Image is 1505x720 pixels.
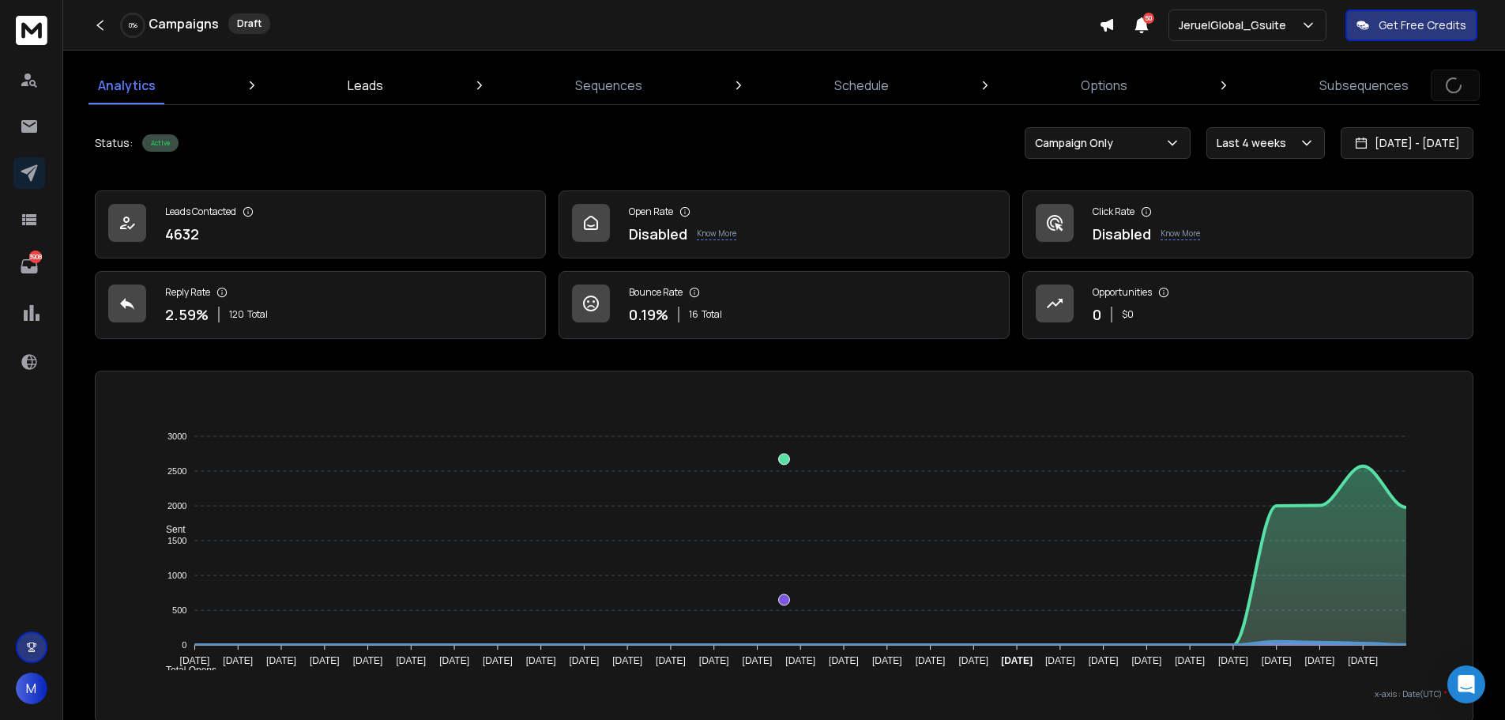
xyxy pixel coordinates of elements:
a: Click RateDisabledKnow More [1022,190,1473,258]
tspan: [DATE] [569,655,599,666]
tspan: 3000 [167,432,186,441]
tspan: [DATE] [872,655,902,666]
tspan: 2500 [167,466,186,476]
tspan: [DATE] [1262,655,1292,666]
a: Subsequences [1310,66,1418,104]
tspan: [DATE] [1305,655,1335,666]
p: Reply Rate [165,286,210,299]
tspan: [DATE] [266,655,296,666]
tspan: [DATE] [829,655,859,666]
p: 2.59 % [165,303,209,326]
p: Click Rate [1093,205,1134,218]
p: Disabled [629,223,687,245]
p: Last 4 weeks [1217,135,1292,151]
tspan: 2000 [167,501,186,511]
a: Analytics [88,66,165,104]
button: M [16,673,47,704]
span: Total [247,308,268,321]
button: [DATE] - [DATE] [1341,127,1473,159]
tspan: [DATE] [1348,655,1378,666]
a: Leads Contacted4632 [95,190,546,258]
a: Bounce Rate0.19%16Total [559,271,1010,339]
p: $ 0 [1122,308,1134,321]
a: Leads [338,66,393,104]
tspan: [DATE] [785,655,815,666]
div: Open Intercom Messenger [1447,665,1485,703]
span: Sent [154,524,186,535]
p: Subsequences [1319,76,1409,95]
p: 3908 [29,251,42,263]
span: 16 [689,308,698,321]
tspan: [DATE] [1132,655,1162,666]
tspan: [DATE] [1175,655,1205,666]
tspan: [DATE] [916,655,946,666]
tspan: [DATE] [699,655,729,666]
p: Analytics [98,76,156,95]
div: Draft [228,13,270,34]
p: Know More [1161,228,1200,240]
p: Disabled [1093,223,1151,245]
tspan: [DATE] [439,655,469,666]
tspan: [DATE] [180,655,210,666]
p: 0.19 % [629,303,668,326]
p: Sequences [575,76,642,95]
tspan: 1000 [167,571,186,580]
tspan: [DATE] [1218,655,1248,666]
span: Total Opens [154,665,216,676]
tspan: 500 [172,605,186,615]
tspan: [DATE] [526,655,556,666]
p: Bounce Rate [629,286,683,299]
p: Status: [95,135,133,151]
p: Leads [348,76,383,95]
tspan: [DATE] [353,655,383,666]
tspan: 0 [182,640,186,650]
span: 50 [1143,13,1154,24]
tspan: [DATE] [396,655,426,666]
p: 0 [1093,303,1101,326]
tspan: [DATE] [612,655,642,666]
p: Know More [697,228,736,240]
a: Opportunities0$0 [1022,271,1473,339]
p: Leads Contacted [165,205,236,218]
tspan: [DATE] [223,655,253,666]
tspan: 1500 [167,536,186,545]
p: Open Rate [629,205,673,218]
tspan: [DATE] [743,655,773,666]
a: Open RateDisabledKnow More [559,190,1010,258]
span: Total [702,308,722,321]
h1: Campaigns [149,14,219,33]
a: Sequences [566,66,652,104]
button: Get Free Credits [1345,9,1477,41]
p: Opportunities [1093,286,1152,299]
tspan: [DATE] [958,655,988,666]
p: Get Free Credits [1379,17,1466,33]
tspan: [DATE] [1089,655,1119,666]
div: Active [142,134,179,152]
a: 3908 [13,251,45,282]
a: Options [1071,66,1137,104]
a: Schedule [825,66,898,104]
a: Reply Rate2.59%120Total [95,271,546,339]
tspan: [DATE] [1001,655,1033,666]
span: 120 [229,308,244,321]
p: JeruelGlobal_Gsuite [1179,17,1292,33]
tspan: [DATE] [1045,655,1075,666]
p: 0 % [129,21,137,30]
tspan: [DATE] [483,655,513,666]
p: Campaign Only [1035,135,1119,151]
p: 4632 [165,223,199,245]
tspan: [DATE] [310,655,340,666]
p: x-axis : Date(UTC) [121,688,1447,700]
p: Schedule [834,76,889,95]
tspan: [DATE] [656,655,686,666]
p: Options [1081,76,1127,95]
